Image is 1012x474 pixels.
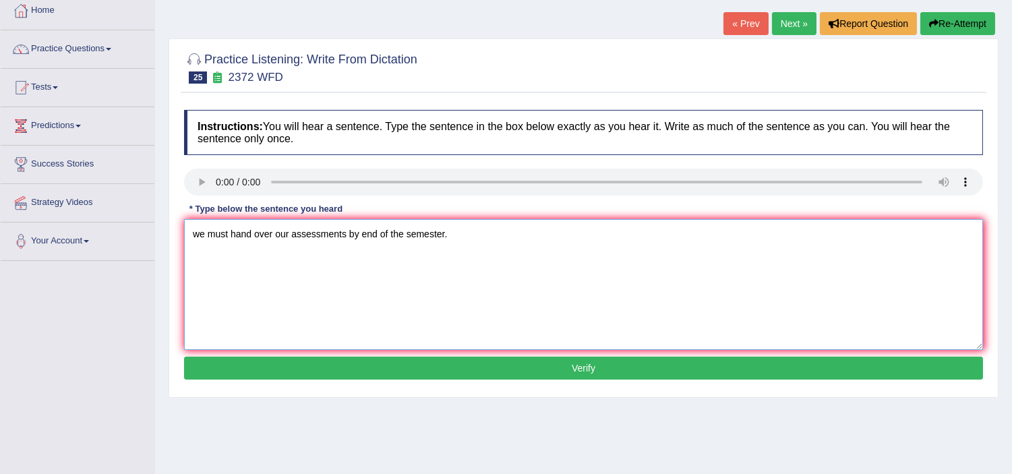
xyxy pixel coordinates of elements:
a: Success Stories [1,146,154,179]
a: Next » [772,12,816,35]
a: Your Account [1,223,154,256]
a: Predictions [1,107,154,141]
a: Tests [1,69,154,102]
h4: You will hear a sentence. Type the sentence in the box below exactly as you hear it. Write as muc... [184,110,983,155]
a: Strategy Videos [1,184,154,218]
small: 2372 WFD [229,71,283,84]
a: « Prev [723,12,768,35]
b: Instructions: [198,121,263,132]
h2: Practice Listening: Write From Dictation [184,50,417,84]
div: * Type below the sentence you heard [184,202,348,215]
span: 25 [189,71,207,84]
a: Practice Questions [1,30,154,64]
button: Re-Attempt [920,12,995,35]
button: Verify [184,357,983,380]
button: Report Question [820,12,917,35]
small: Exam occurring question [210,71,225,84]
